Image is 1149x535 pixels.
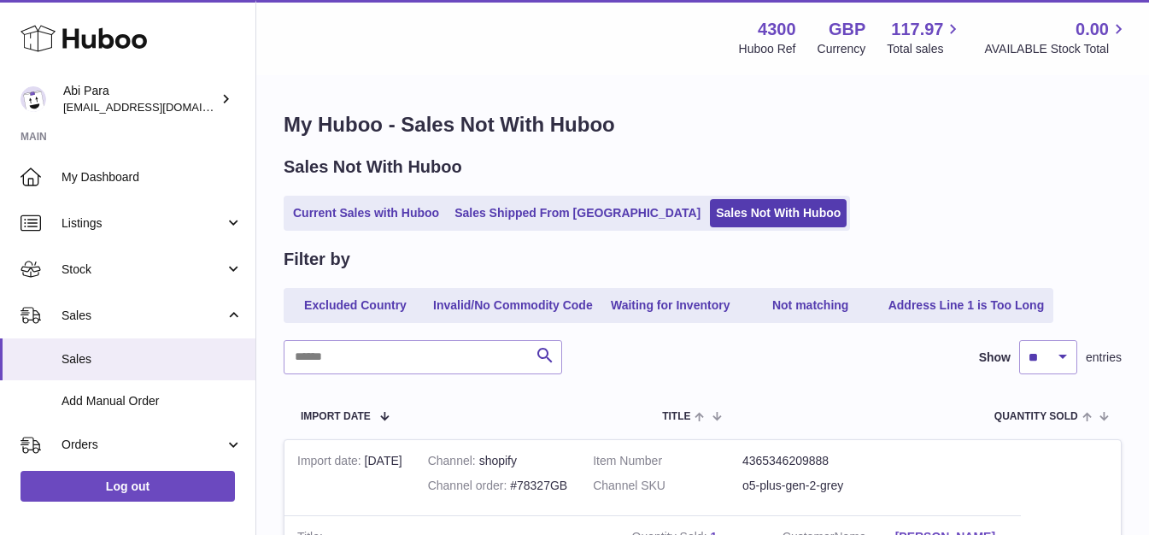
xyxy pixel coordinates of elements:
div: #78327GB [428,478,567,494]
dd: 4365346209888 [742,453,892,469]
a: Waiting for Inventory [602,291,739,320]
a: Sales Not With Huboo [710,199,847,227]
span: Sales [62,351,243,367]
dt: Item Number [593,453,742,469]
dt: Channel SKU [593,478,742,494]
span: Stock [62,262,225,278]
strong: Channel [428,454,479,472]
div: Abi Para [63,83,217,115]
a: 0.00 AVAILABLE Stock Total [984,18,1128,57]
label: Show [979,350,1011,366]
span: AVAILABLE Stock Total [984,41,1128,57]
h2: Filter by [284,248,350,271]
strong: 4300 [758,18,796,41]
strong: GBP [829,18,865,41]
td: [DATE] [284,440,415,515]
strong: Import date [297,454,365,472]
span: Title [662,411,690,422]
span: 0.00 [1076,18,1109,41]
span: Total sales [887,41,963,57]
span: Orders [62,437,225,453]
span: entries [1086,350,1122,366]
a: Not matching [742,291,879,320]
dd: o5-plus-gen-2-grey [742,478,892,494]
div: Currency [818,41,866,57]
span: Add Manual Order [62,393,243,409]
a: Sales Shipped From [GEOGRAPHIC_DATA] [448,199,706,227]
span: Quantity Sold [994,411,1078,422]
a: Address Line 1 is Too Long [882,291,1051,320]
img: Abi@mifo.co.uk [21,86,46,112]
a: Excluded Country [287,291,424,320]
div: Huboo Ref [739,41,796,57]
a: 117.97 Total sales [887,18,963,57]
div: shopify [428,453,567,469]
h2: Sales Not With Huboo [284,156,462,179]
a: Invalid/No Commodity Code [427,291,599,320]
span: 117.97 [891,18,943,41]
a: Current Sales with Huboo [287,199,445,227]
h1: My Huboo - Sales Not With Huboo [284,111,1122,138]
span: My Dashboard [62,169,243,185]
a: Log out [21,471,235,502]
span: Import date [301,411,371,422]
span: Listings [62,215,225,232]
strong: Channel order [428,479,511,497]
span: Sales [62,308,225,324]
span: [EMAIL_ADDRESS][DOMAIN_NAME] [63,100,251,114]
